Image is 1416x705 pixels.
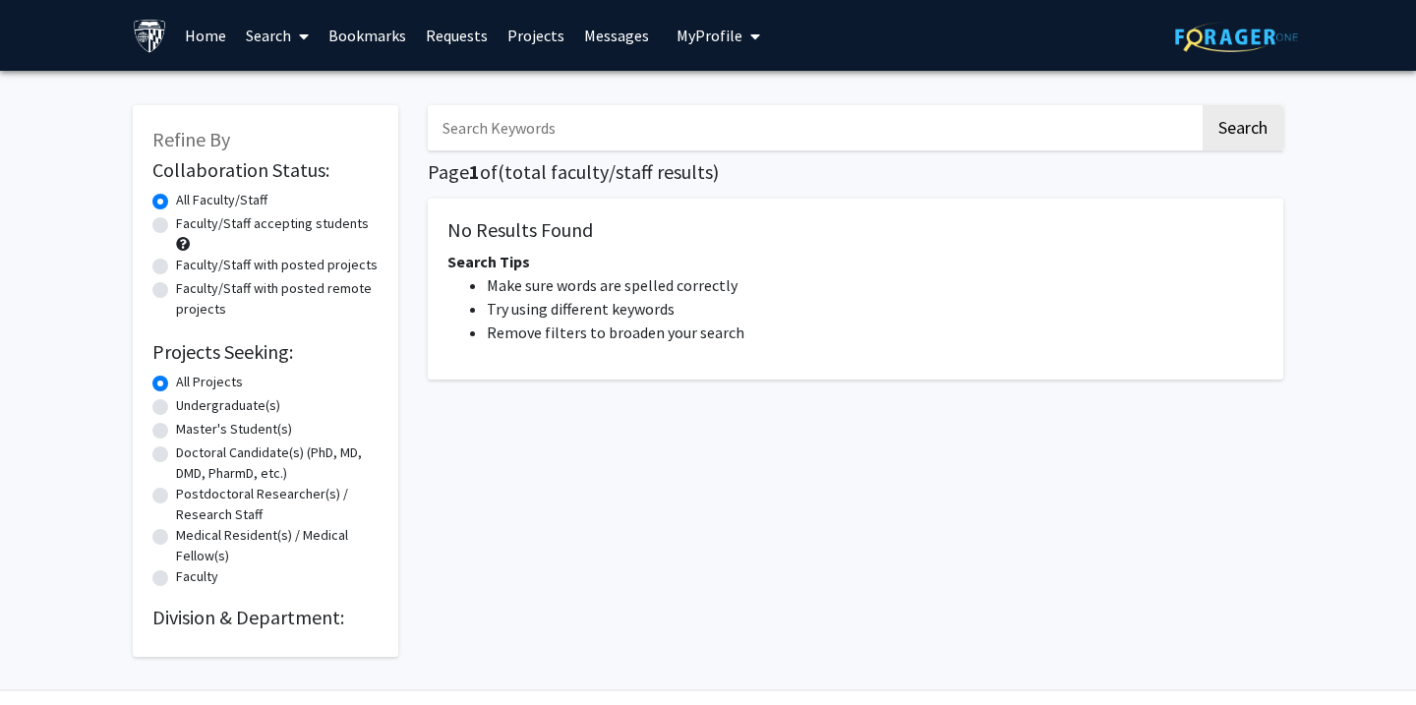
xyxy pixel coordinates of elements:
[447,218,1264,242] h5: No Results Found
[428,105,1200,150] input: Search Keywords
[428,160,1283,184] h1: Page of ( total faculty/staff results)
[176,525,379,566] label: Medical Resident(s) / Medical Fellow(s)
[176,442,379,484] label: Doctoral Candidate(s) (PhD, MD, DMD, PharmD, etc.)
[176,484,379,525] label: Postdoctoral Researcher(s) / Research Staff
[175,1,236,70] a: Home
[1203,105,1283,150] button: Search
[469,159,480,184] span: 1
[487,273,1264,297] li: Make sure words are spelled correctly
[152,158,379,182] h2: Collaboration Status:
[176,395,280,416] label: Undergraduate(s)
[176,372,243,392] label: All Projects
[152,127,230,151] span: Refine By
[176,190,267,210] label: All Faculty/Staff
[176,278,379,320] label: Faculty/Staff with posted remote projects
[1175,22,1298,52] img: ForagerOne Logo
[574,1,659,70] a: Messages
[487,321,1264,344] li: Remove filters to broaden your search
[236,1,319,70] a: Search
[487,297,1264,321] li: Try using different keywords
[447,252,530,271] span: Search Tips
[176,419,292,440] label: Master's Student(s)
[176,255,378,275] label: Faculty/Staff with posted projects
[1332,617,1401,690] iframe: Chat
[677,26,742,45] span: My Profile
[319,1,416,70] a: Bookmarks
[176,566,218,587] label: Faculty
[133,19,167,53] img: Johns Hopkins University Logo
[152,340,379,364] h2: Projects Seeking:
[416,1,498,70] a: Requests
[152,606,379,629] h2: Division & Department:
[176,213,369,234] label: Faculty/Staff accepting students
[498,1,574,70] a: Projects
[428,399,1283,444] nav: Page navigation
